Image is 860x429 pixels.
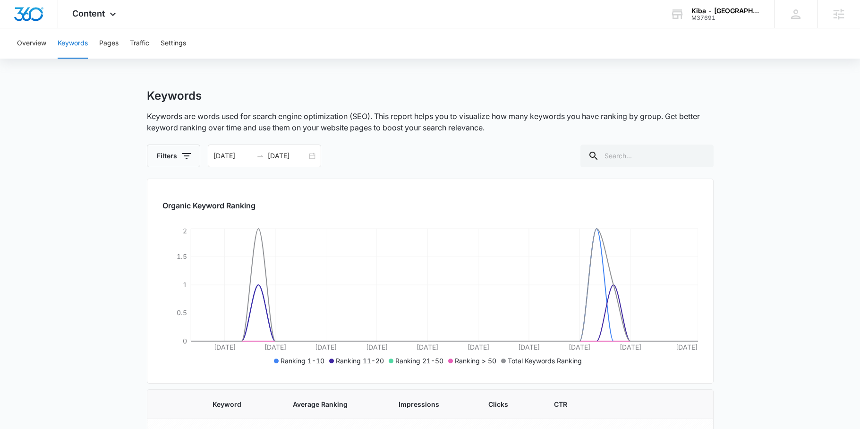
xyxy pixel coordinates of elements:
[619,343,641,351] tspan: [DATE]
[508,357,582,365] span: Total Keywords Ranking
[675,343,697,351] tspan: [DATE]
[395,357,443,365] span: Ranking 21-50
[162,200,698,211] h2: Organic Keyword Ranking
[268,151,307,161] input: End date
[161,28,186,59] button: Settings
[293,399,363,409] span: Average Ranking
[467,343,489,351] tspan: [DATE]
[315,343,337,351] tspan: [DATE]
[256,152,264,160] span: to
[256,152,264,160] span: swap-right
[580,145,714,167] input: Search...
[399,399,452,409] span: Impressions
[147,111,714,133] p: Keywords are words used for search engine optimization (SEO). This report helps you to visualize ...
[264,343,286,351] tspan: [DATE]
[177,252,187,260] tspan: 1.5
[281,357,324,365] span: Ranking 1-10
[58,28,88,59] button: Keywords
[183,281,187,289] tspan: 1
[183,227,187,235] tspan: 2
[569,343,590,351] tspan: [DATE]
[691,7,760,15] div: account name
[72,9,105,18] span: Content
[691,15,760,21] div: account id
[366,343,387,351] tspan: [DATE]
[554,399,575,409] span: CTR
[177,309,187,317] tspan: 0.5
[213,343,235,351] tspan: [DATE]
[17,28,46,59] button: Overview
[455,357,496,365] span: Ranking > 50
[147,89,202,103] h1: Keywords
[417,343,438,351] tspan: [DATE]
[488,399,518,409] span: Clicks
[147,145,200,167] button: Filters
[99,28,119,59] button: Pages
[336,357,384,365] span: Ranking 11-20
[130,28,149,59] button: Traffic
[213,399,256,409] span: Keyword
[518,343,540,351] tspan: [DATE]
[183,337,187,345] tspan: 0
[213,151,253,161] input: Start date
